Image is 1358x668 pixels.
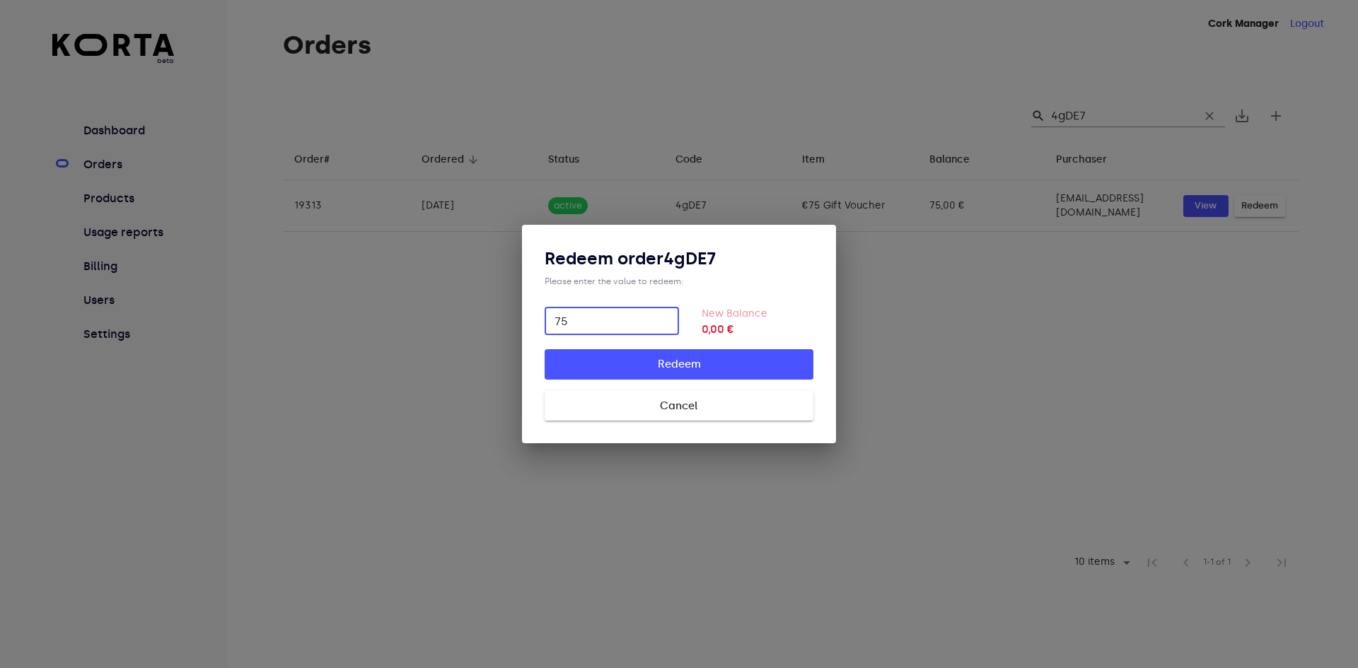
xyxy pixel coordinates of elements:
[702,321,813,338] strong: 0,00 €
[702,307,767,320] label: New Balance
[545,391,813,421] button: Cancel
[545,276,813,287] div: Please enter the value to redeem:
[545,349,813,379] button: Redeem
[567,397,791,415] span: Cancel
[545,247,813,270] h3: Redeem order 4gDE7
[567,355,791,373] span: Redeem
